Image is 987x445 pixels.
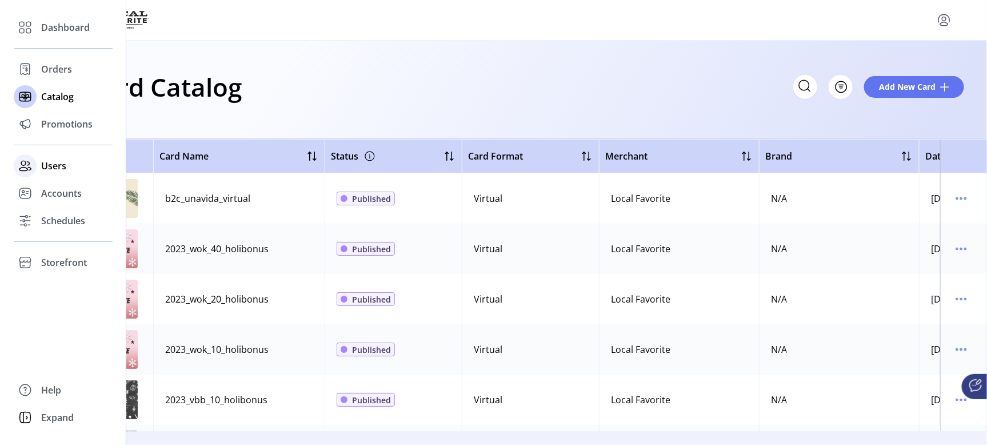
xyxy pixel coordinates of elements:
span: Expand [41,411,74,424]
div: 2023_wok_10_holibonus [165,343,269,356]
span: Dashboard [41,21,90,34]
div: Status [331,147,377,165]
button: menu [952,189,970,208]
div: N/A [771,292,787,306]
span: Published [352,243,391,255]
span: Accounts [41,186,82,200]
span: Published [352,293,391,305]
div: Virtual [474,292,502,306]
div: 2023_wok_20_holibonus [165,292,269,306]
span: Published [352,394,391,406]
span: Card Format [468,149,523,163]
button: menu [952,391,970,409]
button: Filter Button [829,75,853,99]
div: Virtual [474,393,502,407]
span: Date Created [925,149,982,163]
div: b2c_unavida_virtual [165,192,250,205]
button: Add New Card [864,76,964,98]
div: N/A [771,192,787,205]
div: Local Favorite [611,192,670,205]
span: Card Name [159,149,209,163]
span: Users [41,159,66,173]
div: Local Favorite [611,242,670,256]
div: Local Favorite [611,343,670,356]
button: menu [952,290,970,308]
span: Help [41,383,61,397]
span: Published [352,193,391,205]
div: Virtual [474,242,502,256]
div: N/A [771,242,787,256]
span: Schedules [41,214,85,228]
div: Local Favorite [611,292,670,306]
button: menu [935,11,953,29]
span: Merchant [605,149,648,163]
div: Local Favorite [611,393,670,407]
div: N/A [771,393,787,407]
button: menu [952,340,970,359]
input: Search [793,75,817,99]
span: Add New Card [879,81,936,93]
div: N/A [771,343,787,356]
span: Published [352,344,391,356]
div: 2023_vbb_10_holibonus [165,393,267,407]
span: Brand [765,149,792,163]
span: Orders [41,62,72,76]
div: 2023_wok_40_holibonus [165,242,269,256]
button: menu [952,240,970,258]
span: Storefront [41,256,87,269]
div: Virtual [474,192,502,205]
span: Promotions [41,117,93,131]
span: Catalog [41,90,74,104]
div: Virtual [474,343,502,356]
h1: Card Catalog [87,67,242,107]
